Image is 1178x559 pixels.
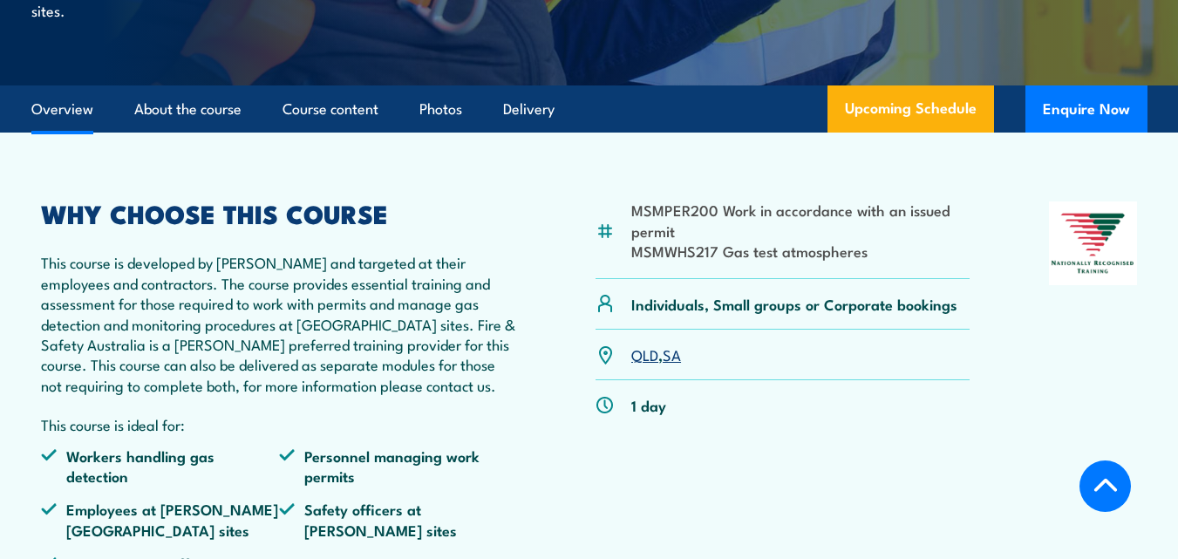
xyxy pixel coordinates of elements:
a: QLD [631,344,658,365]
p: , [631,344,681,365]
p: This course is ideal for: [41,414,516,434]
a: Photos [419,86,462,133]
a: About the course [134,86,242,133]
a: Overview [31,86,93,133]
a: Delivery [503,86,555,133]
li: Employees at [PERSON_NAME][GEOGRAPHIC_DATA] sites [41,499,279,540]
a: Course content [283,86,378,133]
li: Workers handling gas detection [41,446,279,487]
h2: WHY CHOOSE THIS COURSE [41,201,516,224]
p: This course is developed by [PERSON_NAME] and targeted at their employees and contractors. The co... [41,252,516,395]
button: Enquire Now [1025,85,1147,133]
p: Individuals, Small groups or Corporate bookings [631,294,957,314]
li: MSMWHS217 Gas test atmospheres [631,241,970,261]
img: Nationally Recognised Training logo. [1049,201,1137,284]
li: Personnel managing work permits [279,446,517,487]
a: Upcoming Schedule [827,85,994,133]
a: SA [663,344,681,365]
p: 1 day [631,395,666,415]
li: Safety officers at [PERSON_NAME] sites [279,499,517,540]
li: MSMPER200 Work in accordance with an issued permit [631,200,970,241]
